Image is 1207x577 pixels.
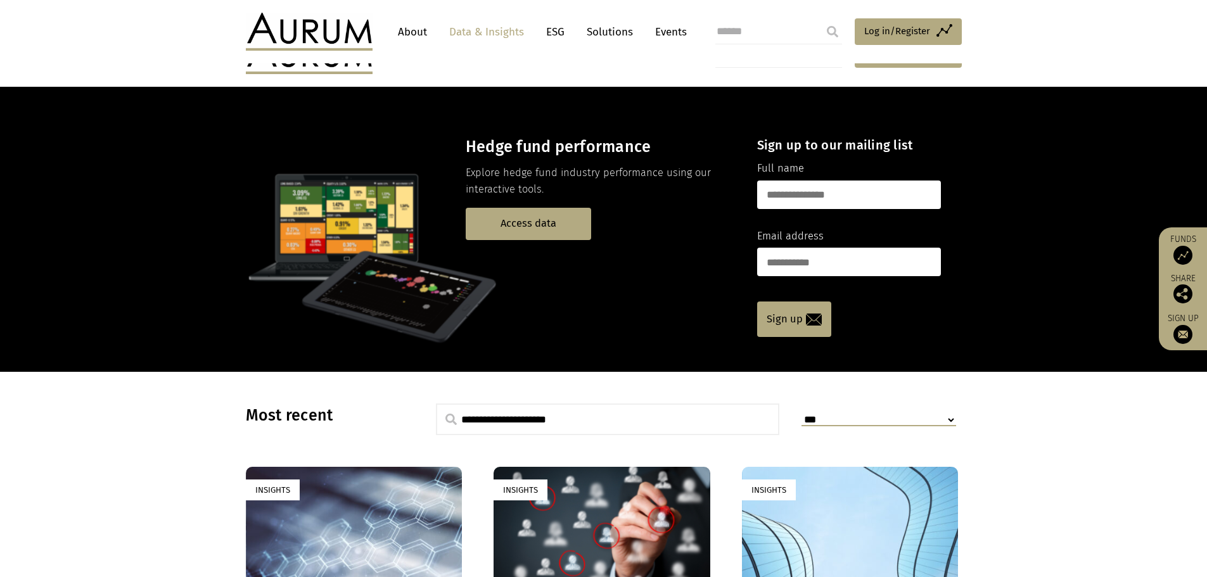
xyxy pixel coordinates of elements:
[246,406,404,425] h3: Most recent
[757,301,831,337] a: Sign up
[1173,325,1192,344] img: Sign up to our newsletter
[466,165,735,198] p: Explore hedge fund industry performance using our interactive tools.
[757,137,941,153] h4: Sign up to our mailing list
[494,479,547,500] div: Insights
[1165,313,1201,344] a: Sign up
[580,20,639,44] a: Solutions
[1165,274,1201,303] div: Share
[540,20,571,44] a: ESG
[864,23,930,39] span: Log in/Register
[443,20,530,44] a: Data & Insights
[855,18,962,45] a: Log in/Register
[445,414,457,425] img: search.svg
[1173,246,1192,265] img: Access Funds
[466,208,591,240] a: Access data
[246,479,300,500] div: Insights
[1165,234,1201,265] a: Funds
[466,137,735,156] h3: Hedge fund performance
[806,314,822,326] img: email-icon
[246,13,373,51] img: Aurum
[649,20,687,44] a: Events
[757,228,824,244] label: Email address
[820,19,845,44] input: Submit
[1173,284,1192,303] img: Share this post
[742,479,796,500] div: Insights
[392,20,433,44] a: About
[757,160,804,177] label: Full name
